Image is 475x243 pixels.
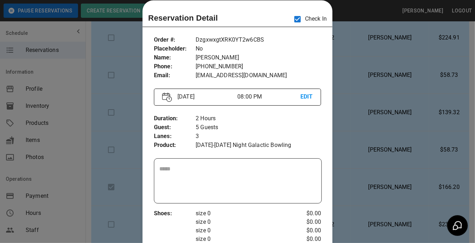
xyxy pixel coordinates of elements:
p: EDIT [300,93,313,101]
p: Shoes : [154,209,196,218]
p: Product : [154,141,196,150]
p: Name : [154,53,196,62]
p: size 0 [196,226,293,235]
p: 2 Hours [196,114,321,123]
p: size 0 [196,209,293,218]
p: Guest : [154,123,196,132]
p: [PHONE_NUMBER] [196,62,321,71]
p: 5 Guests [196,123,321,132]
p: $0.00 [293,226,321,235]
p: Order # : [154,36,196,44]
p: Lanes : [154,132,196,141]
p: 3 [196,132,321,141]
p: Placeholder : [154,44,196,53]
p: $0.00 [293,218,321,226]
p: size 0 [196,218,293,226]
p: [EMAIL_ADDRESS][DOMAIN_NAME] [196,71,321,80]
p: 08:00 PM [237,93,300,101]
p: DzgxwxgtXRK0YT2w6CBS [196,36,321,44]
img: Vector [162,93,172,102]
p: Check In [290,12,327,27]
p: [PERSON_NAME] [196,53,321,62]
p: [DATE] [175,93,237,101]
p: Duration : [154,114,196,123]
p: Phone : [154,62,196,71]
p: No [196,44,321,53]
p: Email : [154,71,196,80]
p: $0.00 [293,209,321,218]
p: Reservation Detail [148,12,218,24]
p: [DATE]-[DATE] Night Galactic Bowling [196,141,321,150]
